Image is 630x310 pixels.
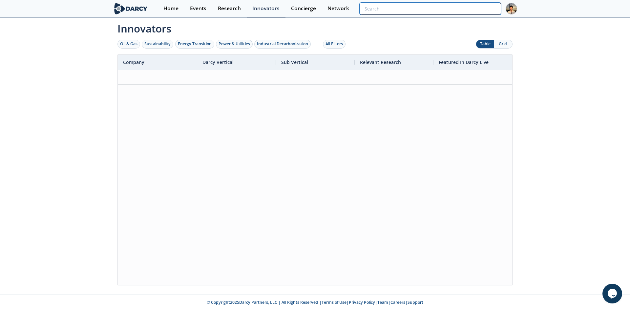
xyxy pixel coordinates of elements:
div: Network [327,6,349,11]
p: © Copyright 2025 Darcy Partners, LLC | All Rights Reserved | | | | | [72,300,558,305]
button: Energy Transition [175,40,214,49]
button: Grid [494,40,512,48]
button: Table [476,40,494,48]
div: Concierge [291,6,316,11]
iframe: chat widget [602,284,623,303]
div: Oil & Gas [120,41,137,47]
img: Profile [506,3,517,14]
a: Terms of Use [322,300,346,305]
a: Team [377,300,388,305]
a: Privacy Policy [349,300,375,305]
span: Sub Vertical [281,59,308,65]
span: Featured In Darcy Live [439,59,489,65]
div: Sustainability [144,41,171,47]
span: Company [123,59,144,65]
span: Innovators [113,18,517,36]
input: Advanced Search [360,3,501,15]
button: All Filters [323,40,346,49]
span: Darcy Vertical [202,59,234,65]
a: Careers [390,300,405,305]
div: All Filters [325,41,343,47]
button: Power & Utilities [216,40,253,49]
button: Oil & Gas [117,40,140,49]
span: Relevant Research [360,59,401,65]
a: Support [408,300,423,305]
div: Research [218,6,241,11]
div: Events [190,6,206,11]
div: Home [163,6,178,11]
div: Energy Transition [178,41,212,47]
div: Industrial Decarbonization [257,41,308,47]
button: Industrial Decarbonization [254,40,311,49]
div: Innovators [252,6,280,11]
button: Sustainability [142,40,173,49]
img: logo-wide.svg [113,3,149,14]
div: Power & Utilities [219,41,250,47]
